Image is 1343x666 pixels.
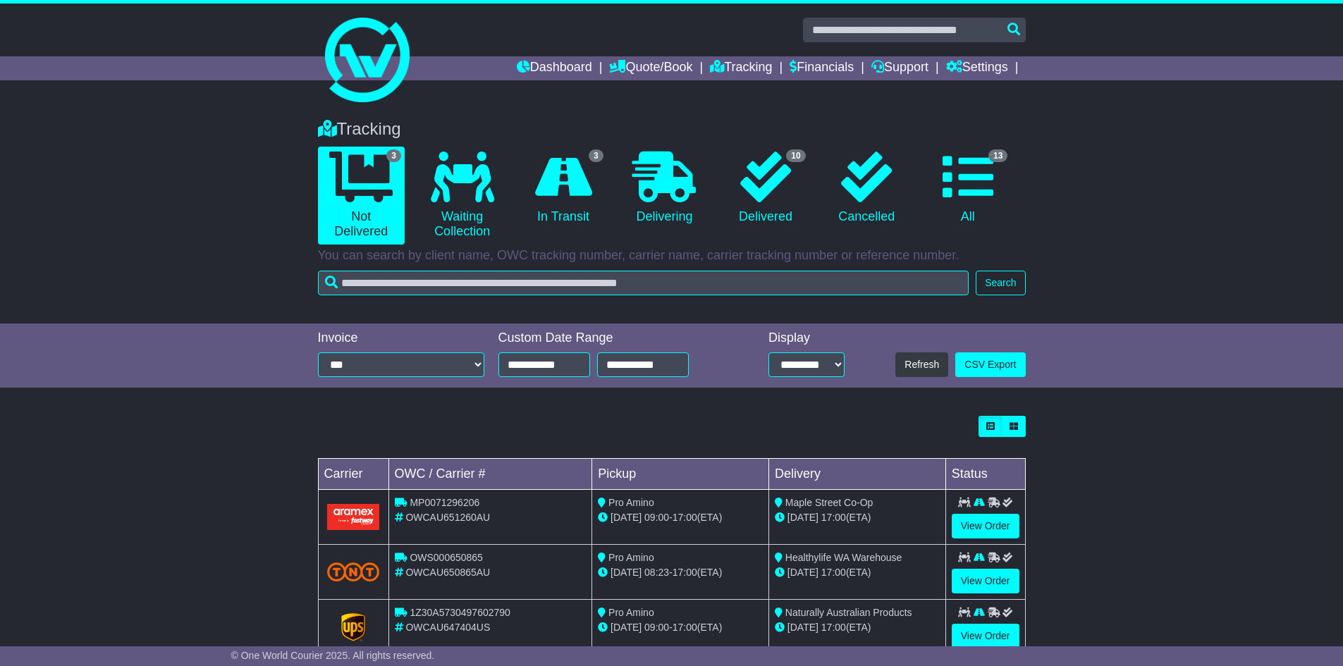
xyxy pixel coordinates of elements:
[955,352,1025,377] a: CSV Export
[823,147,910,230] a: Cancelled
[786,149,805,162] span: 10
[644,567,669,578] span: 08:23
[952,569,1019,593] a: View Order
[410,607,510,618] span: 1Z30A5730497602790
[871,56,928,80] a: Support
[768,331,845,346] div: Display
[520,147,606,230] a: 3 In Transit
[895,352,948,377] button: Refresh
[988,149,1007,162] span: 13
[318,248,1026,264] p: You can search by client name, OWC tracking number, carrier name, carrier tracking number or refe...
[318,331,484,346] div: Invoice
[644,512,669,523] span: 09:00
[592,459,769,490] td: Pickup
[341,613,365,641] img: GetCarrierServiceLogo
[589,149,603,162] span: 3
[952,514,1019,538] a: View Order
[787,622,818,633] span: [DATE]
[946,56,1008,80] a: Settings
[821,622,846,633] span: 17:00
[976,271,1025,295] button: Search
[231,650,435,661] span: © One World Courier 2025. All rights reserved.
[787,512,818,523] span: [DATE]
[388,459,592,490] td: OWC / Carrier #
[611,622,642,633] span: [DATE]
[673,622,697,633] span: 17:00
[318,459,388,490] td: Carrier
[821,512,846,523] span: 17:00
[405,512,490,523] span: OWCAU651260AU
[775,510,940,525] div: (ETA)
[410,552,483,563] span: OWS000650865
[768,459,945,490] td: Delivery
[785,497,873,508] span: Maple Street Co-Op
[318,147,405,245] a: 3 Not Delivered
[410,497,479,508] span: MP0071296206
[405,622,490,633] span: OWCAU647404US
[327,504,380,530] img: Aramex.png
[311,119,1033,140] div: Tracking
[608,497,654,508] span: Pro Amino
[722,147,809,230] a: 10 Delivered
[598,510,763,525] div: - (ETA)
[405,567,490,578] span: OWCAU650865AU
[611,512,642,523] span: [DATE]
[673,567,697,578] span: 17:00
[598,620,763,635] div: - (ETA)
[924,147,1011,230] a: 13 All
[608,552,654,563] span: Pro Amino
[598,565,763,580] div: - (ETA)
[609,56,692,80] a: Quote/Book
[952,624,1019,648] a: View Order
[945,459,1025,490] td: Status
[498,331,725,346] div: Custom Date Range
[621,147,708,230] a: Delivering
[710,56,772,80] a: Tracking
[608,607,654,618] span: Pro Amino
[785,607,912,618] span: Naturally Australian Products
[673,512,697,523] span: 17:00
[821,567,846,578] span: 17:00
[790,56,854,80] a: Financials
[517,56,592,80] a: Dashboard
[785,552,902,563] span: Healthylife WA Warehouse
[775,565,940,580] div: (ETA)
[419,147,505,245] a: Waiting Collection
[386,149,401,162] span: 3
[787,567,818,578] span: [DATE]
[611,567,642,578] span: [DATE]
[327,562,380,581] img: TNT_Domestic.png
[775,620,940,635] div: (ETA)
[644,622,669,633] span: 09:00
